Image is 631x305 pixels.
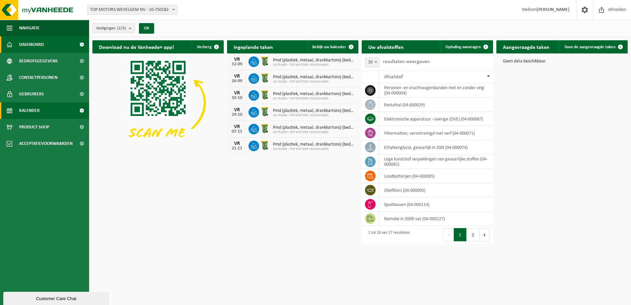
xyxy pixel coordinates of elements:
span: 10 [365,57,380,67]
div: 24-10 [230,113,244,117]
span: Afvalstof [384,74,403,80]
img: WB-0240-HPE-GN-50 [259,140,270,151]
div: 10-10 [230,96,244,100]
div: VR [230,141,244,146]
h2: Download nu de Vanheede+ app! [92,40,181,53]
img: Download de VHEPlus App [92,53,224,152]
td: elektronische apparatuur - overige (OVE) (04-000067) [379,112,493,126]
div: 07-11 [230,129,244,134]
td: ethyleenglycol, gevaarlijk in 200l (04-000074) [379,140,493,154]
div: 12-09 [230,62,244,67]
span: Pmd (plastiek, metaal, drankkartons) (bedrijven) [273,75,355,80]
span: 10-751005 - TOP MOTORS VOLKSWAGEN [273,114,355,118]
span: Dashboard [19,36,44,53]
img: WB-0240-HPE-GN-50 [259,123,270,134]
span: 10-751005 - TOP MOTORS VOLKSWAGEN [273,97,355,101]
button: Previous [443,228,454,241]
strong: [PERSON_NAME] [537,7,570,12]
span: Acceptatievoorwaarden [19,135,73,152]
button: OK [139,23,154,34]
span: Product Shop [19,119,49,135]
span: Ophaling aanvragen [446,45,481,49]
img: WB-0240-HPE-GN-50 [259,106,270,117]
div: VR [230,90,244,96]
div: 26-09 [230,79,244,84]
button: Verberg [192,40,223,53]
span: Pmd (plastiek, metaal, drankkartons) (bedrijven) [273,58,355,63]
span: Pmd (plastiek, metaal, drankkartons) (bedrijven) [273,125,355,130]
div: 21-11 [230,146,244,151]
td: personen -en vrachtwagenbanden met en zonder velg (04-000004) [379,83,493,98]
span: Pmd (plastiek, metaal, drankkartons) (bedrijven) [273,142,355,147]
label: resultaten weergeven [383,59,430,64]
img: WB-0240-HPE-GN-50 [259,72,270,84]
button: Vestigingen(2/3) [92,23,135,33]
div: VR [230,57,244,62]
td: lege kunststof verpakkingen van gevaarlijke stoffen (04-000081) [379,154,493,169]
td: remolie in 200lt-vat (04-000127) [379,212,493,226]
button: 2 [467,228,480,241]
span: Pmd (plastiek, metaal, drankkartons) (bedrijven) [273,108,355,114]
td: spuitbussen (04-000114) [379,197,493,212]
span: Toon de aangevraagde taken [564,45,615,49]
img: WB-0240-HPE-GN-50 [259,55,270,67]
a: Bekijk uw kalender [307,40,358,53]
div: VR [230,74,244,79]
span: 10-751005 - TOP MOTORS VOLKSWAGEN [273,130,355,134]
span: TOP MOTORS WEVELGEM NV - 10-750182 [87,5,177,15]
span: Bekijk uw kalender [312,45,346,49]
td: filtermatten, verontreinigd met verf (04-000071) [379,126,493,140]
span: Bedrijfsgegevens [19,53,58,69]
div: 1 tot 10 van 17 resultaten [365,227,410,242]
span: Verberg [197,45,212,49]
td: restafval (04-000029) [379,98,493,112]
span: 10-751005 - TOP MOTORS VOLKSWAGEN [273,147,355,151]
div: VR [230,107,244,113]
h2: Aangevraagde taken [496,40,556,53]
div: VR [230,124,244,129]
span: Vestigingen [96,23,126,33]
td: loodbatterijen (04-000085) [379,169,493,183]
h2: Uw afvalstoffen [362,40,410,53]
button: Next [480,228,490,241]
a: Toon de aangevraagde taken [559,40,627,53]
span: 10-751005 - TOP MOTORS VOLKSWAGEN [273,80,355,84]
span: Gebruikers [19,86,44,102]
span: Navigatie [19,20,40,36]
img: WB-0240-HPE-GN-50 [259,89,270,100]
span: Contactpersonen [19,69,57,86]
button: 1 [454,228,467,241]
iframe: chat widget [3,290,110,305]
count: (2/3) [117,26,126,30]
a: Ophaling aanvragen [440,40,492,53]
span: 10 [365,58,379,67]
span: Kalender [19,102,40,119]
h2: Ingeplande taken [227,40,280,53]
span: Pmd (plastiek, metaal, drankkartons) (bedrijven) [273,91,355,97]
span: 10-751005 - TOP MOTORS VOLKSWAGEN [273,63,355,67]
p: Geen data beschikbaar. [503,59,621,64]
td: oliefilters (04-000092) [379,183,493,197]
